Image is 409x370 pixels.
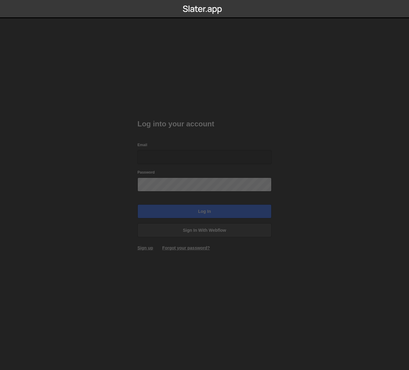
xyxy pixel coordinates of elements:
h2: Log into your account [137,119,272,129]
label: Email [137,142,147,148]
label: Password [137,169,155,175]
a: Forgot your password? [162,245,210,250]
a: Sign up [137,245,153,250]
input: Log in [137,204,272,218]
a: Sign in with Webflow [137,223,272,237]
